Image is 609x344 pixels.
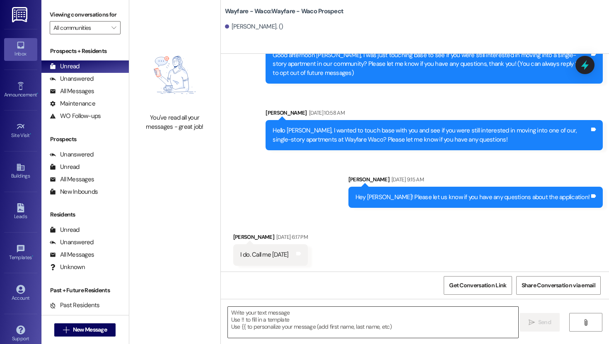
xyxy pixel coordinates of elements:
[50,87,94,96] div: All Messages
[41,210,129,219] div: Residents
[53,21,107,34] input: All communities
[4,282,37,305] a: Account
[138,41,211,109] img: empty-state
[240,250,289,259] div: I do. Call me [DATE]
[37,91,38,96] span: •
[389,175,424,184] div: [DATE] 9:15 AM
[50,238,94,247] div: Unanswered
[50,250,94,259] div: All Messages
[4,242,37,264] a: Templates •
[50,226,80,234] div: Unread
[4,201,37,223] a: Leads
[50,62,80,71] div: Unread
[273,126,590,144] div: Hello [PERSON_NAME], I wanted to touch base with you and see if you were still interested in movi...
[50,112,101,120] div: WO Follow-ups
[63,327,69,333] i: 
[522,281,595,290] span: Share Conversation via email
[225,22,283,31] div: [PERSON_NAME]. ()
[266,108,603,120] div: [PERSON_NAME]
[582,319,589,326] i: 
[111,24,116,31] i: 
[32,253,33,259] span: •
[273,51,590,77] div: Good afternoon [PERSON_NAME], I was just touching base to see if you were still interested in mov...
[348,175,603,187] div: [PERSON_NAME]
[4,160,37,183] a: Buildings
[50,99,95,108] div: Maintenance
[50,188,98,196] div: New Inbounds
[225,7,344,16] b: Wayfare - Waco: Wayfare - Waco Prospect
[50,75,94,83] div: Unanswered
[50,150,94,159] div: Unanswered
[50,163,80,171] div: Unread
[54,323,116,337] button: New Message
[444,276,512,295] button: Get Conversation Link
[355,193,590,202] div: Hey [PERSON_NAME]! Please let us know if you have any questions about the application!
[41,135,129,144] div: Prospects
[73,325,107,334] span: New Message
[12,7,29,22] img: ResiDesk Logo
[307,108,345,117] div: [DATE] 10:58 AM
[50,8,121,21] label: Viewing conversations for
[30,131,31,137] span: •
[520,313,560,332] button: Send
[50,175,94,184] div: All Messages
[50,263,85,272] div: Unknown
[233,233,308,244] div: [PERSON_NAME]
[41,47,129,55] div: Prospects + Residents
[41,286,129,295] div: Past + Future Residents
[274,233,308,241] div: [DATE] 6:17 PM
[50,313,106,322] div: Future Residents
[529,319,535,326] i: 
[449,281,506,290] span: Get Conversation Link
[138,113,211,131] div: You've read all your messages - great job!
[50,301,100,310] div: Past Residents
[4,38,37,60] a: Inbox
[4,120,37,142] a: Site Visit •
[538,318,551,327] span: Send
[516,276,601,295] button: Share Conversation via email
